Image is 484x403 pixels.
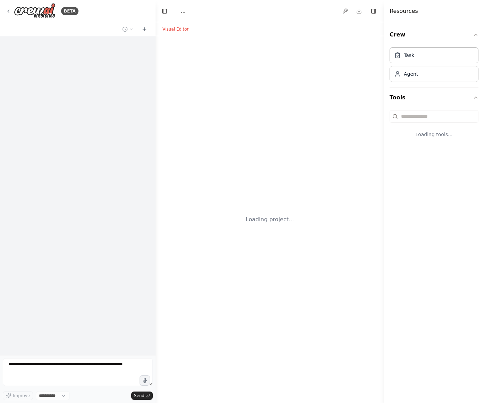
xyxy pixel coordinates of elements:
[246,215,294,224] div: Loading project...
[390,7,418,15] h4: Resources
[390,125,478,143] div: Loading tools...
[390,88,478,107] button: Tools
[13,393,30,398] span: Improve
[390,44,478,88] div: Crew
[390,107,478,149] div: Tools
[160,6,169,16] button: Hide left sidebar
[181,8,185,15] nav: breadcrumb
[3,391,33,400] button: Improve
[390,25,478,44] button: Crew
[404,71,418,77] div: Agent
[404,52,414,59] div: Task
[119,25,136,33] button: Switch to previous chat
[369,6,378,16] button: Hide right sidebar
[139,25,150,33] button: Start a new chat
[181,8,185,15] span: ...
[61,7,78,15] div: BETA
[131,392,153,400] button: Send
[158,25,193,33] button: Visual Editor
[14,3,56,19] img: Logo
[140,375,150,386] button: Click to speak your automation idea
[134,393,144,398] span: Send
